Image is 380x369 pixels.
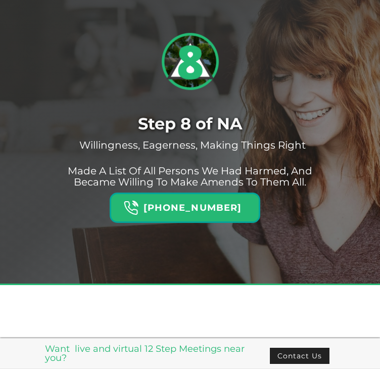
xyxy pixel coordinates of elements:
[123,200,138,216] img: Header Calendar Icons
[144,202,242,213] strong: [PHONE_NUMBER]
[138,113,243,135] h1: Step 8 of NA
[63,165,317,188] p: Made a list of all persons we had harmed, and became willing to make amends to them all.
[277,351,322,361] div: Contact Us
[74,140,306,150] div: Willingness, Eagerness, Making Things Right
[45,344,259,362] a: Want live and virtual 12 Step Meetings near you?
[269,347,330,364] a: Contact Us
[110,188,270,223] a: Header Calendar Icons[PHONE_NUMBER]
